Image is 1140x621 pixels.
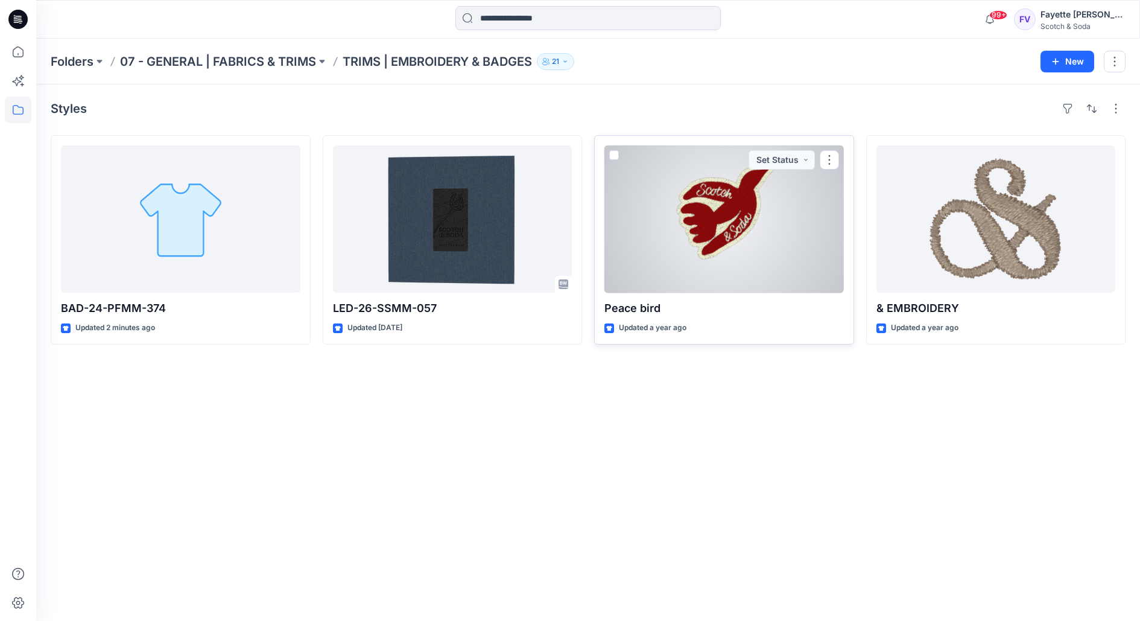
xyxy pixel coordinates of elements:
a: Peace bird [604,145,844,293]
p: TRIMS | EMBROIDERY & BADGES [343,53,532,70]
p: Updated [DATE] [347,322,402,334]
button: New [1040,51,1094,72]
p: 21 [552,55,559,68]
p: & EMBROIDERY [876,300,1116,317]
a: 07 - GENERAL | FABRICS & TRIMS [120,53,316,70]
a: LED-26-SSMM-057 [333,145,572,293]
span: 99+ [989,10,1007,20]
p: BAD-24-PFMM-374 [61,300,300,317]
div: Fayette [PERSON_NAME] [1040,7,1125,22]
h4: Styles [51,101,87,116]
a: Folders [51,53,93,70]
a: & EMBROIDERY [876,145,1116,293]
div: FV [1014,8,1036,30]
p: Peace bird [604,300,844,317]
div: Scotch & Soda [1040,22,1125,31]
a: BAD-24-PFMM-374 [61,145,300,293]
p: Updated 2 minutes ago [75,322,155,334]
p: Updated a year ago [619,322,686,334]
button: 21 [537,53,574,70]
p: Updated a year ago [891,322,958,334]
p: LED-26-SSMM-057 [333,300,572,317]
